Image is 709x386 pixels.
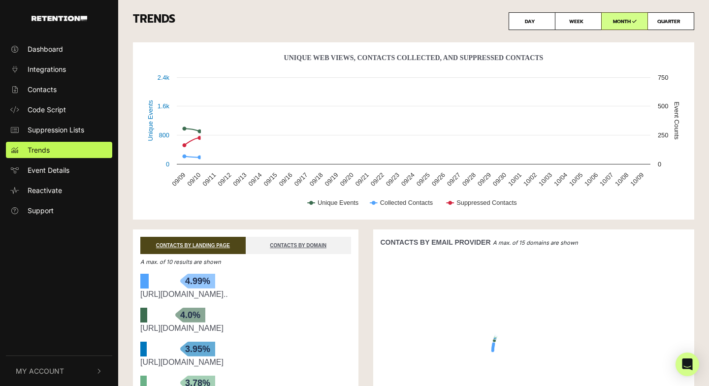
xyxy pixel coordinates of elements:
a: CONTACTS BY LANDING PAGE [140,237,246,254]
a: Suppression Lists [6,122,112,138]
text: 09/28 [461,171,477,188]
text: 09/20 [339,171,355,188]
text: 750 [658,74,668,81]
em: A max. of 15 domains are shown [493,239,578,246]
a: [URL][DOMAIN_NAME] [140,324,224,332]
label: WEEK [555,12,602,30]
a: Reactivate [6,182,112,198]
text: Unique Web Views, Contacts Collected, And Suppressed Contacts [284,54,544,62]
text: Unique Events [147,100,154,141]
text: 09/30 [491,171,508,188]
a: [URL][DOMAIN_NAME] [140,358,224,366]
em: A max. of 10 results are shown [140,258,221,265]
span: Reactivate [28,185,62,195]
h3: TRENDS [133,12,694,30]
img: Retention.com [32,16,87,21]
text: 250 [658,131,668,139]
a: CONTACTS BY DOMAIN [246,237,351,254]
svg: Unique Web Views, Contacts Collected, And Suppressed Contacts [140,50,687,217]
span: 3.95% [180,342,215,356]
text: 10/07 [598,171,614,188]
span: Trends [28,145,50,155]
text: 1.6k [158,102,170,110]
text: 09/29 [476,171,492,188]
a: [URL][DOMAIN_NAME].. [140,290,228,298]
a: Dashboard [6,41,112,57]
label: DAY [509,12,555,30]
span: Integrations [28,64,66,74]
text: 09/18 [308,171,324,188]
text: 09/25 [415,171,431,188]
a: Contacts [6,81,112,97]
text: 09/13 [231,171,248,188]
text: 10/05 [568,171,584,188]
text: Unique Events [318,199,358,206]
a: Trends [6,142,112,158]
a: Code Script [6,101,112,118]
span: Code Script [28,104,66,115]
text: 09/24 [400,171,416,188]
text: 800 [159,131,169,139]
a: Event Details [6,162,112,178]
text: 0 [658,161,661,168]
span: Support [28,205,54,216]
span: Event Details [28,165,69,175]
text: 09/26 [430,171,447,188]
span: Contacts [28,84,57,95]
div: https://brooklyncandlestudio.com/ [140,356,351,368]
text: Event Counts [673,102,680,140]
text: Suppressed Contacts [456,199,516,206]
text: 0 [166,161,169,168]
text: 10/09 [629,171,645,188]
text: 500 [658,102,668,110]
span: Suppression Lists [28,125,84,135]
span: 4.99% [180,274,215,289]
text: 10/06 [583,171,599,188]
text: 09/14 [247,171,263,188]
text: 09/21 [354,171,370,188]
text: 09/10 [186,171,202,188]
label: QUARTER [647,12,694,30]
div: https://brooklyncandlestudio.com/collections/diffusers [140,322,351,334]
span: My Account [16,366,64,376]
text: 09/12 [216,171,232,188]
strong: CONTACTS BY EMAIL PROVIDER [381,238,491,246]
text: 10/03 [537,171,553,188]
text: 09/09 [170,171,187,188]
a: Integrations [6,61,112,77]
text: 09/16 [277,171,293,188]
text: 09/27 [446,171,462,188]
div: https://brooklyncandlestudio.com/collections/fall-winter-collection [140,289,351,300]
text: Collected Contacts [380,199,433,206]
span: 4.0% [175,308,205,322]
text: 10/02 [522,171,538,188]
text: 10/04 [552,171,569,188]
text: 09/19 [323,171,340,188]
label: MONTH [601,12,648,30]
text: 2.4k [158,74,170,81]
text: 10/01 [507,171,523,188]
text: 09/22 [369,171,386,188]
text: 09/15 [262,171,278,188]
text: 09/17 [292,171,309,188]
button: My Account [6,356,112,386]
span: Dashboard [28,44,63,54]
a: Support [6,202,112,219]
text: 09/11 [201,171,217,188]
text: 10/08 [613,171,630,188]
div: Open Intercom Messenger [676,353,699,376]
text: 09/23 [385,171,401,188]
